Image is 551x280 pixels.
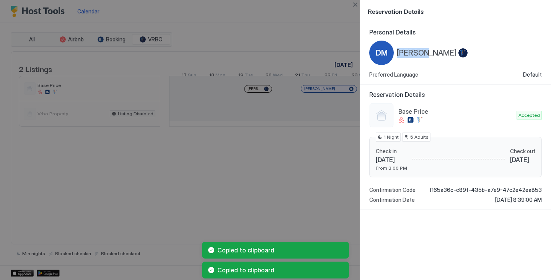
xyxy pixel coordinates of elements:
[397,48,457,58] span: [PERSON_NAME]
[398,108,514,115] span: Base Price
[523,71,542,78] span: Default
[495,196,542,203] span: [DATE] 8:39:00 AM
[376,165,407,171] span: From 3:00 PM
[376,47,388,59] span: DM
[410,134,429,141] span: 5 Adults
[217,246,343,254] span: Copied to clipboard
[369,28,542,36] span: Personal Details
[384,134,399,141] span: 1 Night
[369,187,416,193] span: Confirmation Code
[368,6,542,16] span: Reservation Details
[369,71,418,78] span: Preferred Language
[369,91,542,98] span: Reservation Details
[376,148,407,155] span: Check in
[369,196,415,203] span: Confirmation Date
[217,266,343,274] span: Copied to clipboard
[510,156,535,164] span: [DATE]
[510,148,535,155] span: Check out
[518,112,540,119] span: Accepted
[429,187,542,193] span: f165a36c-c89f-435b-a7e9-47c2e42ea853
[376,156,407,164] span: [DATE]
